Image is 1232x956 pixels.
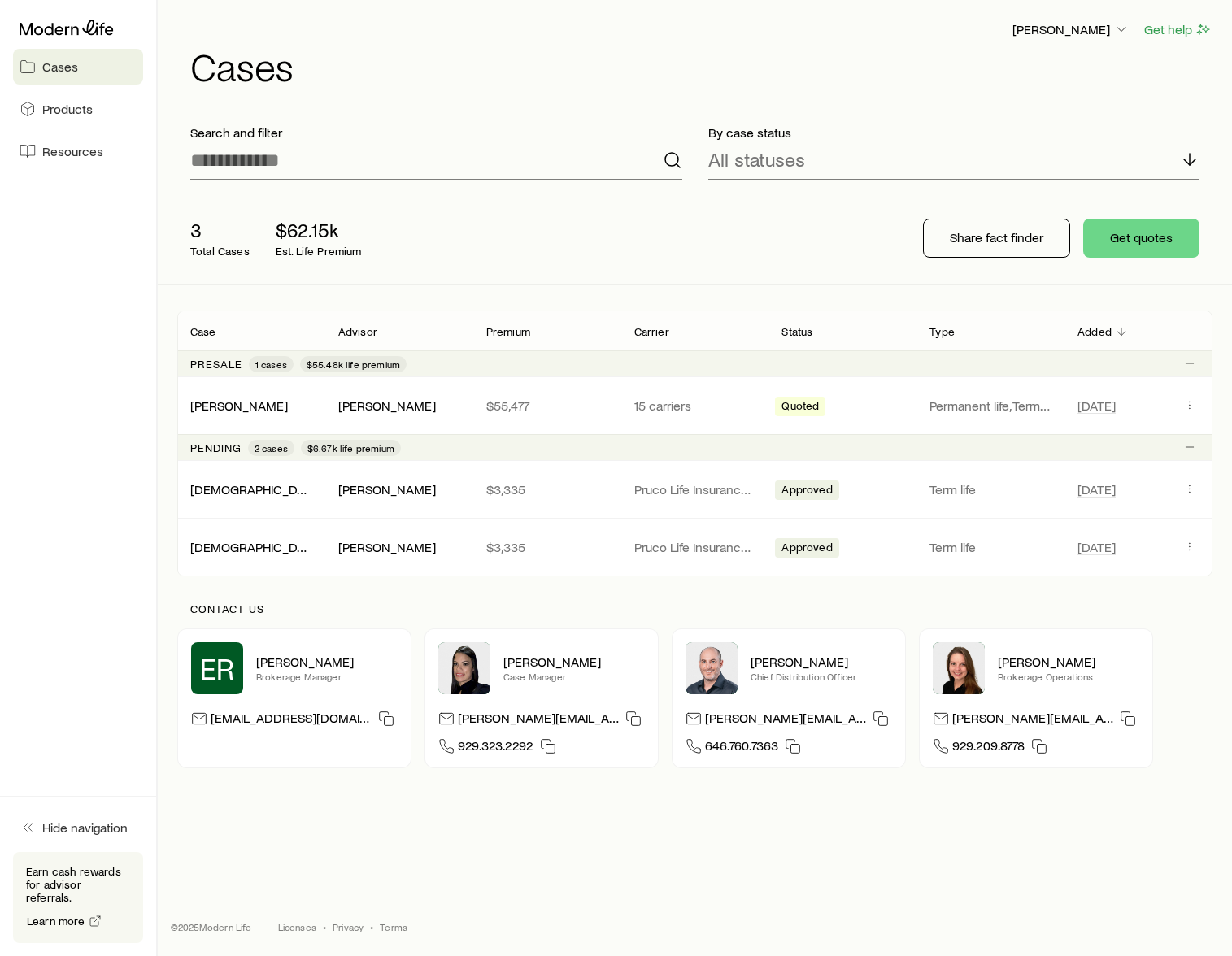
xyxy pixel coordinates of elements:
[190,441,242,454] p: Pending
[486,539,608,555] p: $3,335
[634,539,756,555] p: Pruco Life Insurance Company
[708,124,1200,141] p: By case status
[42,59,78,75] span: Cases
[634,325,669,338] p: Carrier
[256,670,398,683] p: Brokerage Manager
[276,245,362,258] p: Est. Life Premium
[190,358,242,371] p: Presale
[190,602,1199,615] p: Contact us
[42,101,93,117] span: Products
[190,398,288,415] div: [PERSON_NAME]
[256,654,398,670] p: [PERSON_NAME]
[1077,325,1112,338] p: Added
[1077,398,1116,414] span: [DATE]
[380,920,407,933] a: Terms
[781,541,832,558] span: Approved
[276,219,362,241] p: $62.15k
[781,483,832,500] span: Approved
[1083,219,1199,258] button: Get quotes
[190,398,288,413] a: [PERSON_NAME]
[751,654,892,670] p: [PERSON_NAME]
[338,325,377,338] p: Advisor
[13,852,143,943] div: Earn cash rewards for advisor referrals.Learn more
[190,219,250,241] p: 3
[781,325,812,338] p: Status
[950,229,1043,246] p: Share fact finder
[458,710,619,732] p: [PERSON_NAME][EMAIL_ADDRESS][DOMAIN_NAME]
[781,399,819,416] span: Quoted
[1012,21,1130,37] p: [PERSON_NAME]
[929,325,955,338] p: Type
[998,670,1139,683] p: Brokerage Operations
[708,148,805,171] p: All statuses
[503,670,645,683] p: Case Manager
[190,481,420,497] a: [DEMOGRAPHIC_DATA][PERSON_NAME]
[929,539,1051,555] p: Term life
[323,920,326,933] span: •
[278,920,316,933] a: Licenses
[438,642,490,694] img: Elana Hasten
[486,398,608,414] p: $55,477
[929,481,1051,498] p: Term life
[458,737,533,759] span: 929.323.2292
[923,219,1070,258] button: Share fact finder
[1143,20,1212,39] button: Get help
[998,654,1139,670] p: [PERSON_NAME]
[190,124,682,141] p: Search and filter
[211,710,372,732] p: [EMAIL_ADDRESS][DOMAIN_NAME]
[190,539,420,554] a: [DEMOGRAPHIC_DATA][PERSON_NAME]
[333,920,364,933] a: Privacy
[486,325,530,338] p: Premium
[200,652,234,684] span: ER
[42,819,128,836] span: Hide navigation
[1077,481,1116,498] span: [DATE]
[13,91,143,127] a: Products
[486,481,608,498] p: $3,335
[13,810,143,845] button: Hide navigation
[338,539,436,556] div: [PERSON_NAME]
[705,737,778,759] span: 646.760.7363
[255,441,288,454] span: 2 cases
[933,642,985,694] img: Ellen Wall
[190,46,1212,85] h1: Cases
[503,654,645,670] p: [PERSON_NAME]
[634,398,756,414] p: 15 carriers
[13,49,143,85] a: Cases
[177,311,1212,576] div: Client cases
[1012,20,1130,40] button: [PERSON_NAME]
[370,920,373,933] span: •
[190,539,312,556] div: [DEMOGRAPHIC_DATA][PERSON_NAME]
[190,481,312,498] div: [DEMOGRAPHIC_DATA][PERSON_NAME]
[26,865,130,904] p: Earn cash rewards for advisor referrals.
[190,245,250,258] p: Total Cases
[1077,539,1116,555] span: [DATE]
[751,670,892,683] p: Chief Distribution Officer
[42,143,103,159] span: Resources
[171,920,252,933] p: © 2025 Modern Life
[307,441,394,454] span: $6.67k life premium
[952,710,1113,732] p: [PERSON_NAME][EMAIL_ADDRESS][DOMAIN_NAME]
[190,325,216,338] p: Case
[13,133,143,169] a: Resources
[255,358,287,371] span: 1 cases
[338,398,436,415] div: [PERSON_NAME]
[634,481,756,498] p: Pruco Life Insurance Company
[929,398,1051,414] p: Permanent life, Term life
[27,915,85,927] span: Learn more
[705,710,866,732] p: [PERSON_NAME][EMAIL_ADDRESS][DOMAIN_NAME]
[338,481,436,498] div: [PERSON_NAME]
[686,642,738,694] img: Dan Pierson
[952,737,1025,759] span: 929.209.8778
[307,358,400,371] span: $55.48k life premium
